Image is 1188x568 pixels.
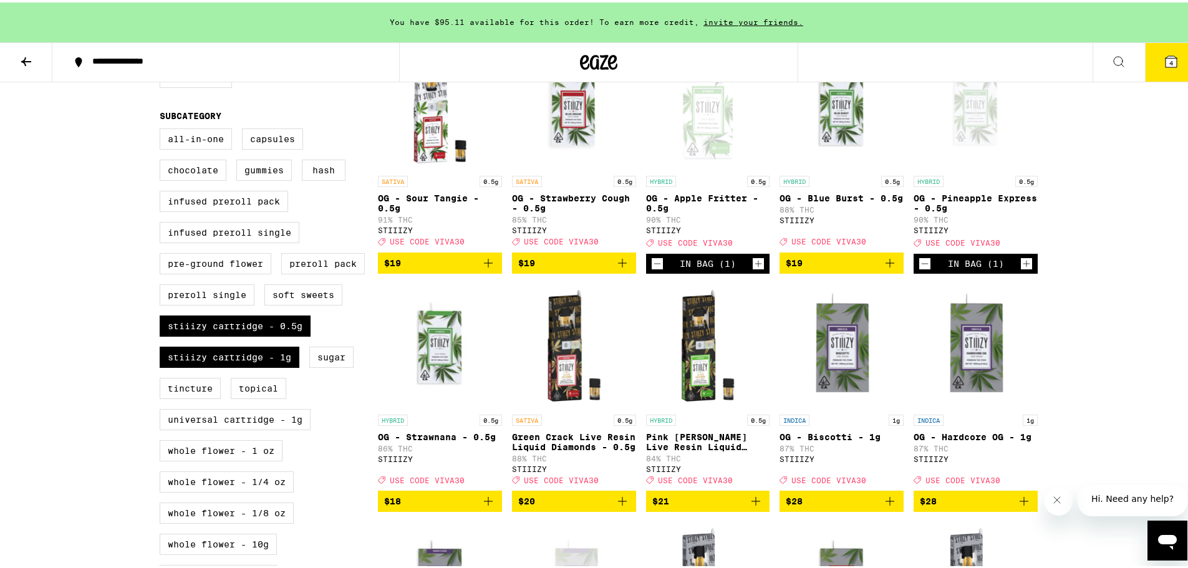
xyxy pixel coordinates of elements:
label: Capsules [242,126,303,147]
a: Open page for OG - Strawnana - 0.5g from STIIIZY [378,281,502,488]
button: Decrement [651,255,664,267]
a: Open page for OG - Sour Tangie - 0.5g from STIIIZY [378,42,502,249]
label: Universal Cartridge - 1g [160,407,311,428]
div: STIIIZY [780,214,904,222]
p: OG - Strawnana - 0.5g [378,430,502,440]
button: Increment [1020,255,1033,267]
p: OG - Apple Fritter - 0.5g [646,191,770,211]
label: Topical [231,375,286,397]
p: SATIVA [512,412,542,423]
label: Whole Flower - 1 oz [160,438,283,459]
p: HYBRID [914,173,944,185]
a: Open page for OG - Apple Fritter - 0.5g from STIIIZY [646,42,770,251]
span: $21 [652,494,669,504]
span: $20 [518,494,535,504]
iframe: Close message [1045,485,1073,513]
p: 91% THC [378,213,502,221]
div: STIIIZY [780,453,904,461]
img: STIIIZY - OG - Strawnana - 0.5g [378,281,502,406]
img: STIIIZY - OG - Hardcore OG - 1g [914,281,1038,406]
span: USE CODE VIVA30 [390,236,465,244]
label: Sugar [309,344,354,365]
a: Open page for OG - Biscotti - 1g from STIIIZY [780,281,904,488]
span: USE CODE VIVA30 [524,236,599,244]
p: 87% THC [914,442,1038,450]
img: STIIIZY - Green Crack Live Resin Liquid Diamonds - 0.5g [512,281,636,406]
label: STIIIZY Cartridge - 0.5g [160,313,311,334]
a: Open page for Pink Runtz Live Resin Liquid Diamonds - 0.5g from STIIIZY [646,281,770,488]
p: 88% THC [780,203,904,211]
p: INDICA [914,412,944,423]
a: Open page for OG - Pineapple Express - 0.5g from STIIIZY [914,42,1038,251]
div: STIIIZY [914,224,1038,232]
span: USE CODE VIVA30 [658,237,733,245]
label: Infused Preroll Pack [160,188,288,209]
p: HYBRID [646,412,676,423]
p: 0.5g [480,412,502,423]
label: Preroll Single [160,282,254,303]
p: OG - Strawberry Cough - 0.5g [512,191,636,211]
span: 4 [1169,57,1173,64]
p: INDICA [780,412,809,423]
p: 0.5g [614,173,636,185]
p: 0.5g [614,412,636,423]
p: 85% THC [512,213,636,221]
div: STIIIZY [378,224,502,232]
a: Open page for OG - Strawberry Cough - 0.5g from STIIIZY [512,42,636,249]
label: Hash [302,157,345,178]
p: SATIVA [378,173,408,185]
label: Whole Flower - 1/4 oz [160,469,294,490]
a: Open page for Green Crack Live Resin Liquid Diamonds - 0.5g from STIIIZY [512,281,636,488]
p: OG - Hardcore OG - 1g [914,430,1038,440]
span: $19 [786,256,803,266]
p: 1g [889,412,904,423]
span: $19 [384,256,401,266]
p: OG - Pineapple Express - 0.5g [914,191,1038,211]
button: Add to bag [512,488,636,509]
button: Add to bag [780,250,904,271]
span: USE CODE VIVA30 [524,474,599,482]
div: In Bag (1) [948,256,1004,266]
button: Add to bag [646,488,770,509]
p: HYBRID [646,173,676,185]
span: You have $95.11 available for this order! To earn more credit, [390,16,699,24]
p: 88% THC [512,452,636,460]
span: USE CODE VIVA30 [925,474,1000,482]
p: 90% THC [646,213,770,221]
img: STIIIZY - OG - Sour Tangie - 0.5g [378,42,502,167]
a: Open page for OG - Blue Burst - 0.5g from STIIIZY [780,42,904,249]
button: Add to bag [512,250,636,271]
label: Whole Flower - 1/8 oz [160,500,294,521]
img: STIIIZY - OG - Biscotti - 1g [780,281,904,406]
legend: Subcategory [160,108,221,118]
span: $19 [518,256,535,266]
span: USE CODE VIVA30 [791,236,866,244]
label: Pre-ground Flower [160,251,271,272]
p: 0.5g [1015,173,1038,185]
p: 86% THC [378,442,502,450]
img: STIIIZY - OG - Strawberry Cough - 0.5g [512,42,636,167]
p: 87% THC [780,442,904,450]
div: STIIIZY [512,463,636,471]
div: STIIIZY [378,453,502,461]
div: In Bag (1) [680,256,736,266]
img: STIIIZY - OG - Blue Burst - 0.5g [780,42,904,167]
p: 84% THC [646,452,770,460]
a: Open page for OG - Hardcore OG - 1g from STIIIZY [914,281,1038,488]
p: Pink [PERSON_NAME] Live Resin Liquid Diamonds - 0.5g [646,430,770,450]
button: Add to bag [378,250,502,271]
button: Add to bag [378,488,502,509]
span: USE CODE VIVA30 [658,474,733,482]
p: HYBRID [378,412,408,423]
iframe: Button to launch messaging window [1147,518,1187,558]
button: Add to bag [914,488,1038,509]
p: OG - Sour Tangie - 0.5g [378,191,502,211]
p: 1g [1023,412,1038,423]
p: 0.5g [480,173,502,185]
div: STIIIZY [646,224,770,232]
label: Tincture [160,375,221,397]
span: USE CODE VIVA30 [791,474,866,482]
button: Decrement [919,255,931,267]
p: SATIVA [512,173,542,185]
